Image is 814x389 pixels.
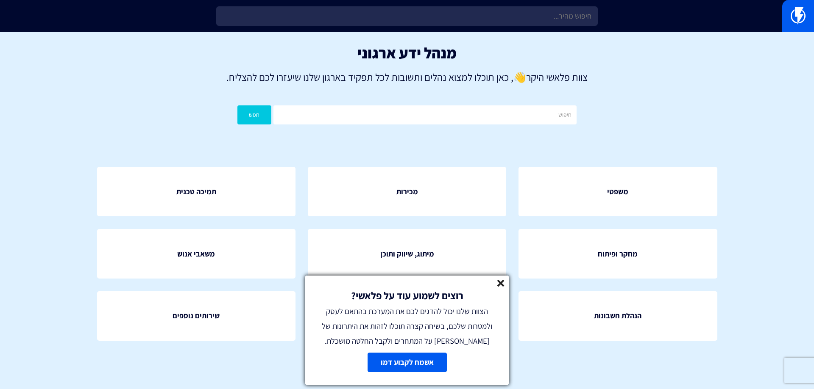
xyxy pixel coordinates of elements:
span: שירותים נוספים [173,310,220,321]
a: מכירות [308,167,506,217]
a: משאבי אנוש [97,229,295,279]
a: משפטי [519,167,717,217]
a: תמיכה טכנית [97,167,295,217]
span: מחקר ופיתוח [598,248,638,259]
a: מחקר ופיתוח [519,229,717,279]
a: מיתוג, שיווק ותוכן [308,229,506,279]
span: מיתוג, שיווק ותוכן [380,248,434,259]
span: משאבי אנוש [177,248,215,259]
button: חפש [237,105,271,124]
p: צוות פלאשי היקר , כאן תוכלו למצוא נהלים ותשובות לכל תפקיד בארגון שלנו שיעזרו לכם להצליח. [13,70,801,84]
span: תמיכה טכנית [176,186,216,197]
input: חיפוש [273,105,577,124]
span: מכירות [396,186,418,197]
span: הנהלת חשבונות [594,310,641,321]
span: משפטי [607,186,628,197]
strong: 👋 [513,70,526,84]
h1: מנהל ידע ארגוני [13,44,801,61]
input: חיפוש מהיר... [216,6,598,26]
a: שירותים נוספים [97,291,295,341]
a: הנהלת חשבונות [519,291,717,341]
